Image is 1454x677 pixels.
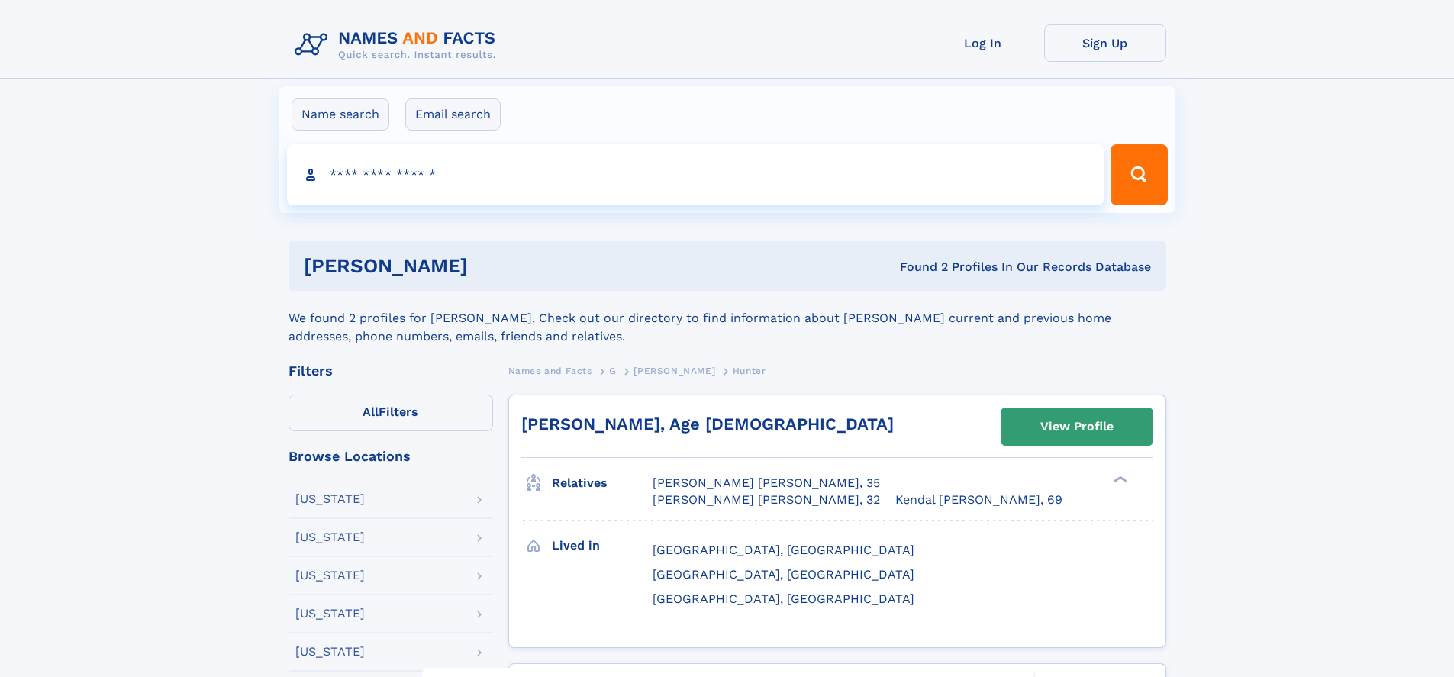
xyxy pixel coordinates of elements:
div: Found 2 Profiles In Our Records Database [684,259,1151,276]
span: G [609,366,617,376]
h3: Lived in [552,533,653,559]
a: [PERSON_NAME], Age [DEMOGRAPHIC_DATA] [521,414,894,434]
label: Email search [405,98,501,131]
a: Sign Up [1044,24,1166,62]
a: Log In [922,24,1044,62]
a: Names and Facts [508,361,592,380]
div: ❯ [1110,475,1128,485]
a: [PERSON_NAME] [PERSON_NAME], 35 [653,475,880,492]
a: View Profile [1001,408,1153,445]
h3: Relatives [552,470,653,496]
span: Hunter [733,366,766,376]
img: Logo Names and Facts [289,24,508,66]
span: All [363,405,379,419]
div: We found 2 profiles for [PERSON_NAME]. Check out our directory to find information about [PERSON_... [289,291,1166,346]
div: Filters [289,364,493,378]
div: [US_STATE] [295,493,365,505]
a: G [609,361,617,380]
a: [PERSON_NAME] [PERSON_NAME], 32 [653,492,880,508]
span: [PERSON_NAME] [634,366,715,376]
div: View Profile [1040,409,1114,444]
h1: [PERSON_NAME] [304,256,684,276]
div: [US_STATE] [295,608,365,620]
label: Filters [289,395,493,431]
div: [US_STATE] [295,531,365,543]
span: [GEOGRAPHIC_DATA], [GEOGRAPHIC_DATA] [653,592,914,606]
button: Search Button [1111,144,1167,205]
span: [GEOGRAPHIC_DATA], [GEOGRAPHIC_DATA] [653,567,914,582]
label: Name search [292,98,389,131]
div: Browse Locations [289,450,493,463]
div: [US_STATE] [295,569,365,582]
div: [US_STATE] [295,646,365,658]
input: search input [287,144,1104,205]
a: Kendal [PERSON_NAME], 69 [895,492,1062,508]
a: [PERSON_NAME] [634,361,715,380]
span: [GEOGRAPHIC_DATA], [GEOGRAPHIC_DATA] [653,543,914,557]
